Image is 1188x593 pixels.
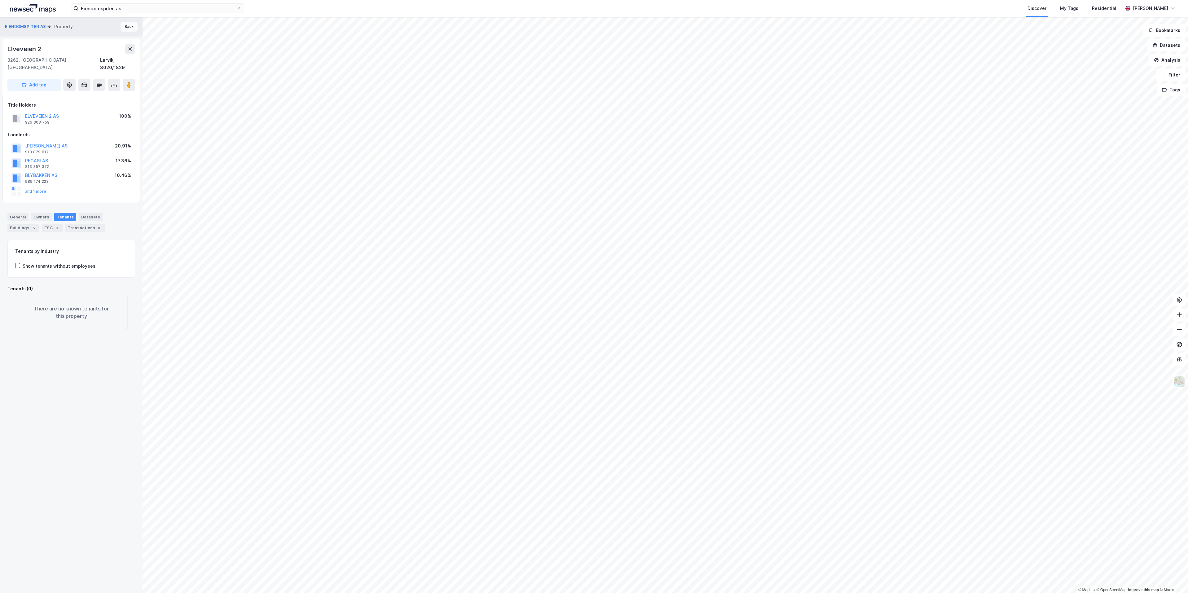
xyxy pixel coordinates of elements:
a: Improve this map [1128,588,1159,592]
iframe: Chat Widget [1157,563,1188,593]
div: Elveveien 2 [7,44,42,54]
div: 913 079 817 [25,150,49,155]
div: 20.91% [115,142,131,150]
div: Discover [1027,5,1046,12]
div: [PERSON_NAME] [1133,5,1168,12]
div: Show tenants without employees [23,262,95,270]
div: 5 [31,225,37,231]
div: 17.36% [116,157,131,165]
a: OpenStreetMap [1097,588,1127,592]
div: Residential [1092,5,1116,12]
img: logo.a4113a55bc3d86da70a041830d287a7e.svg [10,4,56,13]
div: ESG [42,224,63,232]
div: Landlords [8,131,135,138]
button: Tags [1157,84,1186,96]
img: Z [1173,376,1185,388]
button: Bookmarks [1143,24,1186,37]
div: There are no known tenants for this property [15,295,128,330]
input: Search by address, cadastre, landlords, tenants or people [78,4,236,13]
div: 10 [96,225,103,231]
div: Title Holders [8,101,135,109]
div: Larvik, 3020/1829 [100,56,135,71]
div: Datasets [79,213,103,221]
div: 10.46% [115,172,131,179]
div: My Tags [1060,5,1078,12]
button: Datasets [1147,39,1186,51]
button: Filter [1156,69,1186,81]
button: Back [121,22,138,32]
div: Buildings [7,224,39,232]
div: 813 357 372 [25,164,49,169]
div: 989 174 223 [25,179,49,184]
div: 3262, [GEOGRAPHIC_DATA], [GEOGRAPHIC_DATA] [7,56,100,71]
div: Tenants (0) [7,285,135,292]
div: 3 [54,225,60,231]
div: Property [54,23,73,30]
div: 926 303 759 [25,120,50,125]
button: EIENDOMSPITEN AS [5,24,47,30]
div: 100% [119,112,131,120]
a: Mapbox [1078,588,1095,592]
div: Transactions [65,224,105,232]
button: Add tag [7,79,61,91]
div: Owners [31,213,52,221]
button: Analysis [1149,54,1186,66]
div: General [7,213,29,221]
div: Tenants [54,213,76,221]
div: Tenants by Industry [15,248,127,255]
